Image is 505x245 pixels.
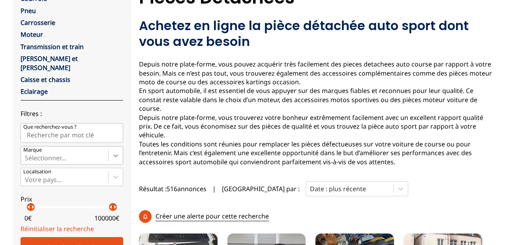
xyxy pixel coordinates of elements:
p: 0 € [24,214,32,222]
p: arrow_left [24,202,34,212]
a: Transmission et train [21,42,84,51]
p: Que recherchez-vous ? [23,123,77,131]
p: 100000 € [94,214,119,222]
p: Filtres : [21,109,123,118]
p: Marque [23,146,42,154]
input: Votre pays... [25,176,26,183]
span: | [212,184,216,193]
p: arrow_right [28,202,38,212]
p: Créer une alerte pour cette recherche [156,212,269,221]
input: MarqueSélectionner... [25,154,26,161]
a: [PERSON_NAME] et [PERSON_NAME] [21,54,78,72]
a: Réinitialiser la recherche [21,224,94,233]
p: arrow_right [110,202,120,212]
p: Localisation [23,168,51,175]
a: Moteur [21,30,43,39]
p: Prix [21,195,123,203]
a: Caisse et chassis [21,75,70,84]
input: Que recherchez-vous ? [21,123,123,143]
p: Depuis notre plate-forme, vous pouvez acquérir très facilement des pieces detachees auto course p... [139,60,492,166]
p: [GEOGRAPHIC_DATA] par : [222,184,300,193]
a: Pneu [21,6,36,15]
a: Carrosserie [21,18,55,27]
p: arrow_left [106,202,116,212]
h2: Achetez en ligne la pièce détachée auto sport dont vous avez besoin [139,18,492,49]
a: Eclairage [21,87,48,96]
span: Résultat : 516 annonces [139,184,207,193]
